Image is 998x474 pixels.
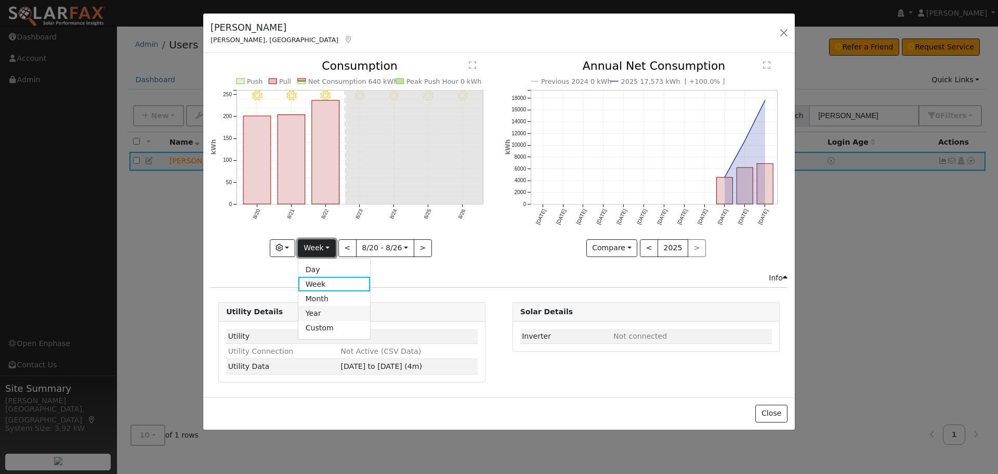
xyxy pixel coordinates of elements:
[389,208,398,220] text: 8/24
[298,277,371,291] a: Week
[406,78,482,85] text: Peak Push Hour 0 kWh
[414,239,432,257] button: >
[298,239,336,257] button: Week
[511,131,526,136] text: 12000
[511,143,526,148] text: 10000
[223,136,232,142] text: 150
[298,321,371,336] a: Custom
[423,208,432,220] text: 8/25
[555,208,567,225] text: [DATE]
[743,139,747,143] circle: onclick=""
[356,239,414,257] button: 8/20 - 8/26
[229,201,232,207] text: 0
[676,208,688,225] text: [DATE]
[716,208,728,225] text: [DATE]
[613,332,667,340] span: ID: null, authorized: None
[226,359,339,374] td: Utility Data
[338,239,357,257] button: <
[457,208,467,220] text: 8/26
[228,347,294,355] span: Utility Connection
[252,208,261,220] text: 8/20
[656,208,668,225] text: [DATE]
[511,119,526,125] text: 14000
[321,91,331,101] i: 8/22 - Clear
[341,347,422,355] span: Not Active (CSV Data)
[252,91,262,101] i: 8/20 - Clear
[223,158,232,163] text: 100
[716,177,732,204] rect: onclick=""
[586,239,638,257] button: Compare
[757,208,769,225] text: [DATE]
[354,208,364,220] text: 8/23
[511,95,526,101] text: 18000
[535,208,547,225] text: [DATE]
[640,239,658,257] button: <
[469,61,476,69] text: 
[757,164,773,204] rect: onclick=""
[223,92,232,97] text: 250
[520,308,573,316] strong: Solar Details
[226,180,232,185] text: 50
[697,208,708,225] text: [DATE]
[211,36,338,44] span: [PERSON_NAME], [GEOGRAPHIC_DATA]
[341,362,422,370] span: [DATE] to [DATE] (4m)
[511,107,526,113] text: 16000
[243,116,271,204] rect: onclick=""
[658,239,688,257] button: 2025
[582,59,725,72] text: Annual Net Consumption
[312,100,339,204] rect: onclick=""
[286,91,297,101] i: 8/21 - Clear
[755,405,787,422] button: Close
[737,208,748,225] text: [DATE]
[247,78,263,85] text: Push
[279,78,291,85] text: Pull
[298,306,371,321] a: Year
[514,155,526,160] text: 8000
[504,139,511,155] text: kWh
[226,308,283,316] strong: Utility Details
[210,139,217,155] text: kWh
[737,168,753,204] rect: onclick=""
[621,78,725,85] text: 2025 17,573 kWh [ +100.0% ]
[541,78,612,85] text: Previous 2024 0 kWh
[615,208,627,225] text: [DATE]
[763,61,770,69] text: 
[320,208,330,220] text: 8/22
[763,98,767,103] circle: onclick=""
[514,190,526,196] text: 2000
[769,273,787,284] div: Info
[344,35,353,44] a: Map
[595,208,607,225] text: [DATE]
[223,114,232,120] text: 200
[723,175,727,180] circle: onclick=""
[211,21,353,34] h5: [PERSON_NAME]
[286,208,295,220] text: 8/21
[322,59,398,72] text: Consumption
[523,201,526,207] text: 0
[520,329,612,344] td: Inverter
[341,332,361,340] span: ID: null, authorized: 08/25/25
[226,329,339,344] td: Utility
[298,262,371,277] a: Day
[278,115,305,204] rect: onclick=""
[308,78,398,85] text: Net Consumption 640 kWh
[636,208,648,225] text: [DATE]
[575,208,587,225] text: [DATE]
[298,291,371,306] a: Month
[514,166,526,172] text: 6000
[514,178,526,184] text: 4000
